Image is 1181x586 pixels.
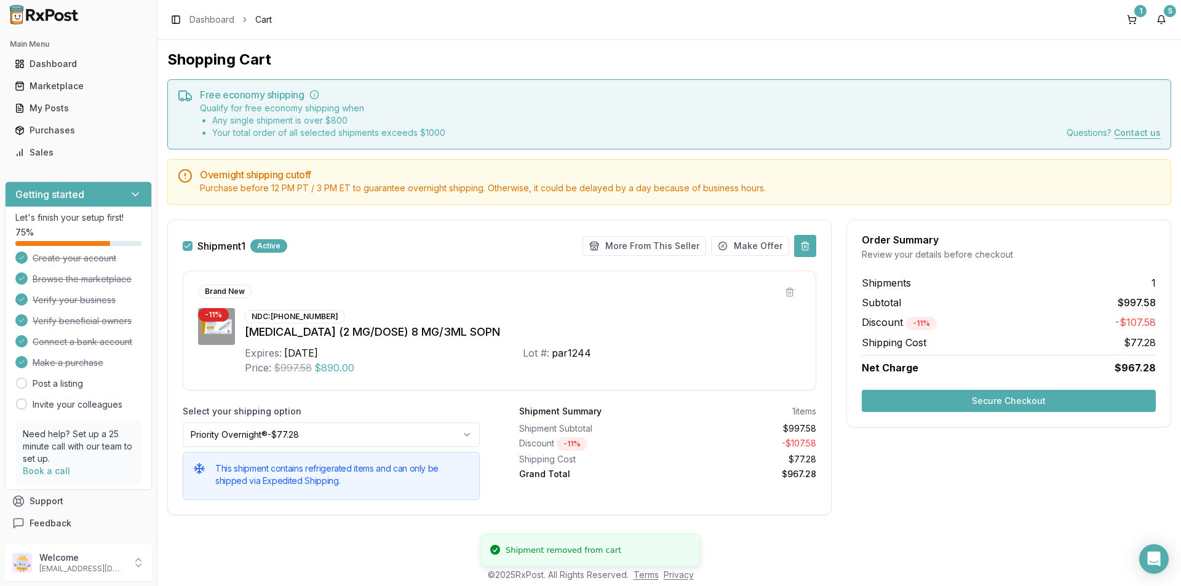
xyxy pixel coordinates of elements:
a: Invite your colleagues [33,398,122,411]
p: Welcome [39,552,125,564]
span: -$107.58 [1115,315,1156,330]
span: $997.58 [1118,295,1156,310]
div: Purchase before 12 PM PT / 3 PM ET to guarantee overnight shipping. Otherwise, it could be delaye... [200,182,1161,194]
div: $967.28 [673,468,817,480]
div: [MEDICAL_DATA] (2 MG/DOSE) 8 MG/3ML SOPN [245,323,801,341]
span: Net Charge [862,362,918,374]
div: Order Summary [862,235,1156,245]
button: Make Offer [711,236,789,256]
div: Shipment removed from cart [506,544,621,556]
h3: Getting started [15,187,84,202]
div: - 11 % [557,437,587,451]
div: Price: [245,360,271,375]
a: Dashboard [189,14,234,26]
span: Discount [862,316,937,328]
button: Support [5,490,152,512]
div: Shipment Summary [519,405,602,418]
span: $890.00 [314,360,354,375]
button: Marketplace [5,76,152,96]
nav: breadcrumb [189,14,272,26]
span: Subtotal [862,295,901,310]
button: Feedback [5,512,152,534]
span: Create your account [33,252,116,264]
div: Shipping Cost [519,453,663,465]
img: Ozempic (2 MG/DOSE) 8 MG/3ML SOPN [198,308,235,345]
span: Connect a bank account [33,336,132,348]
div: 5 [1164,5,1176,17]
span: $967.28 [1115,360,1156,375]
button: Purchases [5,121,152,140]
p: Let's finish your setup first! [15,212,141,224]
p: Need help? Set up a 25 minute call with our team to set up. [23,428,134,465]
button: More From This Seller [583,236,706,256]
span: 75 % [15,226,34,239]
li: Your total order of all selected shipments exceeds $ 1000 [212,127,445,139]
div: Expires: [245,346,282,360]
div: - $107.58 [673,437,817,451]
span: Shipping Cost [862,335,926,350]
a: Sales [10,141,147,164]
span: Make a purchase [33,357,103,369]
div: Questions? [1067,127,1161,139]
button: Secure Checkout [862,390,1156,412]
button: Sales [5,143,152,162]
div: Discount [519,437,663,451]
h1: Shopping Cart [167,50,1171,69]
div: $997.58 [673,422,817,435]
div: Purchases [15,124,142,137]
span: $77.28 [1124,335,1156,350]
div: - 11 % [906,317,937,330]
span: Shipment 1 [197,241,245,251]
img: User avatar [12,553,32,572]
a: Post a listing [33,378,83,390]
span: 1 [1151,275,1156,290]
a: Purchases [10,119,147,141]
button: My Posts [5,98,152,118]
div: Qualify for free economy shipping when [200,102,445,139]
span: Shipments [862,275,911,290]
button: 5 [1151,10,1171,30]
div: - 11 % [198,308,229,322]
a: Book a call [23,465,70,476]
div: $77.28 [673,453,817,465]
li: Any single shipment is over $ 800 [212,114,445,127]
a: Marketplace [10,75,147,97]
a: Terms [634,569,659,580]
div: Review your details before checkout [862,248,1156,261]
div: [DATE] [284,346,318,360]
div: Grand Total [519,468,663,480]
span: Feedback [30,517,71,529]
span: Verify beneficial owners [33,315,132,327]
span: Cart [255,14,272,26]
a: Dashboard [10,53,147,75]
div: My Posts [15,102,142,114]
div: Active [250,239,287,253]
div: Dashboard [15,58,142,70]
div: Shipment Subtotal [519,422,663,435]
label: Select your shipping option [183,405,480,418]
div: Brand New [198,285,252,298]
h5: This shipment contains refrigerated items and can only be shipped via Expedited Shipping. [215,462,469,487]
span: Verify your business [33,294,116,306]
div: Lot #: [523,346,549,360]
img: RxPost Logo [5,5,84,25]
div: Marketplace [15,80,142,92]
div: Open Intercom Messenger [1139,544,1169,574]
p: [EMAIL_ADDRESS][DOMAIN_NAME] [39,564,125,574]
h5: Overnight shipping cutoff [200,170,1161,180]
div: par1244 [552,346,591,360]
a: Privacy [664,569,694,580]
button: Dashboard [5,54,152,74]
div: Sales [15,146,142,159]
button: 1 [1122,10,1142,30]
span: $997.58 [274,360,312,375]
span: Browse the marketplace [33,273,132,285]
div: 1 [1134,5,1147,17]
div: 1 items [792,405,816,418]
h5: Free economy shipping [200,90,1161,100]
h2: Main Menu [10,39,147,49]
div: NDC: [PHONE_NUMBER] [245,310,345,323]
a: My Posts [10,97,147,119]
